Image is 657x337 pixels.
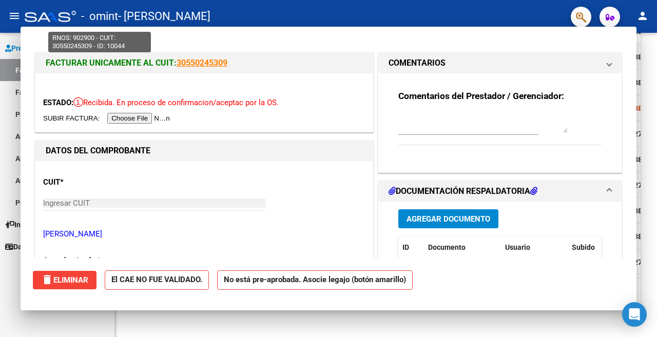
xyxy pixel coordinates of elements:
[389,185,537,197] h1: DOCUMENTACIÓN RESPALDATORIA
[73,98,279,107] span: Recibida. En proceso de confirmacion/aceptac por la OS.
[81,5,118,28] span: - omint
[572,243,595,251] span: Subido
[43,228,365,240] p: [PERSON_NAME]
[402,243,409,251] span: ID
[424,236,501,259] datatable-header-cell: Documento
[105,270,209,290] strong: El CAE NO FUE VALIDADO.
[41,275,88,285] span: Eliminar
[398,91,564,101] strong: Comentarios del Prestador / Gerenciador:
[407,214,490,224] span: Agregar Documento
[43,98,73,107] span: ESTADO:
[378,181,622,202] mat-expansion-panel-header: DOCUMENTACIÓN RESPALDATORIA
[5,43,99,54] span: Prestadores / Proveedores
[8,10,21,22] mat-icon: menu
[5,219,53,230] span: Instructivos
[33,271,96,289] button: Eliminar
[568,236,619,259] datatable-header-cell: Subido
[118,5,210,28] span: - [PERSON_NAME]
[622,302,647,327] div: Open Intercom Messenger
[46,58,177,68] span: FACTURAR UNICAMENTE AL CUIT:
[398,236,424,259] datatable-header-cell: ID
[501,236,568,259] datatable-header-cell: Usuario
[428,243,466,251] span: Documento
[378,53,622,73] mat-expansion-panel-header: COMENTARIOS
[43,255,140,267] p: Area destinado *
[5,241,72,252] span: Datos de contacto
[398,209,498,228] button: Agregar Documento
[43,176,140,188] p: CUIT
[636,10,649,22] mat-icon: person
[505,243,530,251] span: Usuario
[217,270,413,290] strong: No está pre-aprobada. Asocie legajo (botón amarillo)
[41,273,53,286] mat-icon: delete
[389,57,446,69] h1: COMENTARIOS
[46,146,150,155] strong: DATOS DEL COMPROBANTE
[177,58,227,68] a: 30550245309
[378,73,622,172] div: COMENTARIOS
